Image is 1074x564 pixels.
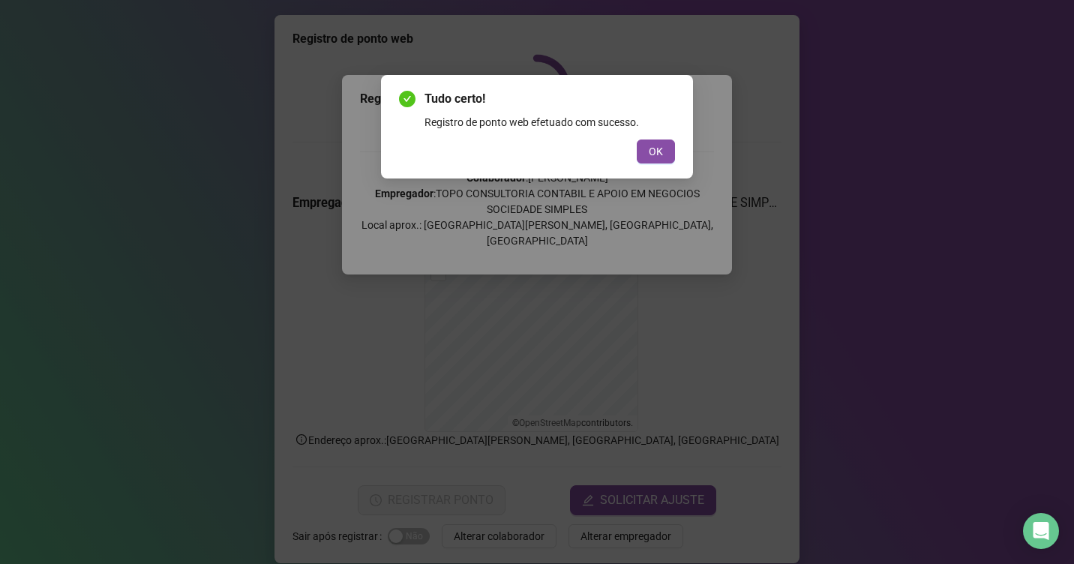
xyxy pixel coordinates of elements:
button: OK [637,139,675,163]
div: Open Intercom Messenger [1023,513,1059,549]
div: Registro de ponto web efetuado com sucesso. [424,114,675,130]
span: OK [649,143,663,160]
span: Tudo certo! [424,90,675,108]
span: check-circle [399,91,415,107]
